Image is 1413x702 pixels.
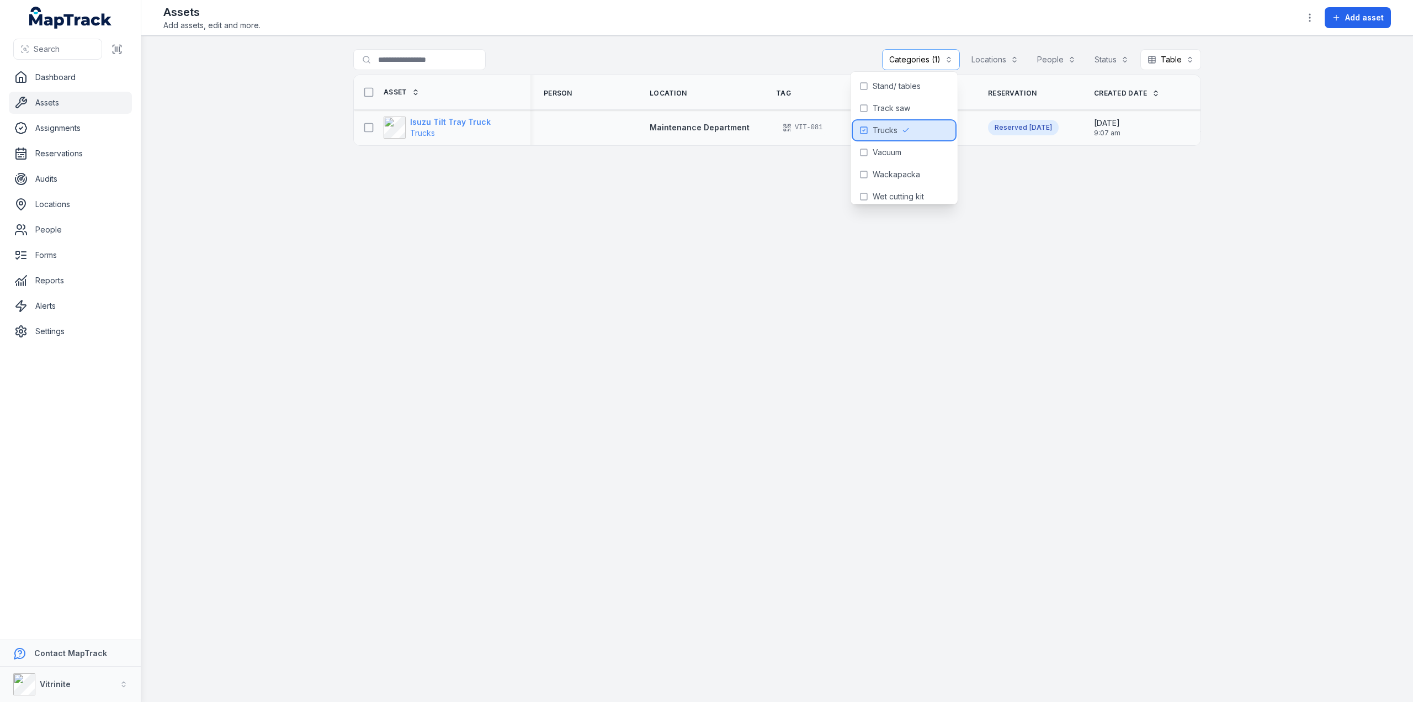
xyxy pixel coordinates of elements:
a: Reservations [9,142,132,165]
span: [DATE] [1200,118,1228,129]
a: Forms [9,244,132,266]
button: Add asset [1325,7,1391,28]
span: 9:07 am [1094,129,1120,138]
span: Trucks [873,125,897,136]
button: Categories (1) [882,49,960,70]
span: Wackapacka [873,169,920,180]
span: [DATE] [1094,118,1120,129]
a: Asset [384,88,419,97]
span: Tag [776,89,791,98]
a: People [9,219,132,241]
span: 11:26 pm [1200,129,1228,138]
span: Asset [384,88,407,97]
button: Locations [964,49,1026,70]
time: 21/07/2025, 11:26:02 pm [1200,118,1228,138]
span: Add asset [1345,12,1384,23]
a: Reserved[DATE] [988,120,1059,135]
span: Vacuum [873,147,901,158]
span: Reservation [988,89,1037,98]
a: Reports [9,270,132,292]
a: Maintenance Department [650,122,750,133]
strong: Contact MapTrack [34,648,107,658]
a: Isuzu Tilt Tray TruckTrucks [384,117,491,139]
a: Settings [9,320,132,342]
div: Reserved [988,120,1059,135]
a: MapTrack [29,7,112,29]
time: 03/07/2025, 9:07:52 am [1094,118,1120,138]
a: Updated Date [1200,89,1267,98]
button: People [1030,49,1083,70]
button: Status [1087,49,1136,70]
time: 10/07/2025, 6:30:00 am [1029,123,1052,132]
div: VIT-081 [776,120,829,135]
span: Wet cutting kit [873,191,924,202]
span: Add assets, edit and more. [163,20,261,31]
a: Dashboard [9,66,132,88]
span: Created Date [1094,89,1148,98]
span: Updated Date [1200,89,1255,98]
h2: Assets [163,4,261,20]
a: Assignments [9,117,132,139]
span: Search [34,44,60,55]
a: Locations [9,193,132,215]
span: Track saw [873,103,910,114]
span: [DATE] [1029,123,1052,131]
span: Stand/ tables [873,81,921,92]
button: Table [1140,49,1201,70]
a: Audits [9,168,132,190]
strong: Vitrinite [40,679,71,689]
button: Search [13,39,102,60]
a: Created Date [1094,89,1160,98]
span: Location [650,89,687,98]
span: Maintenance Department [650,123,750,132]
span: Trucks [410,128,435,138]
span: Person [544,89,572,98]
a: Assets [9,92,132,114]
strong: Isuzu Tilt Tray Truck [410,117,491,128]
a: Alerts [9,295,132,317]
